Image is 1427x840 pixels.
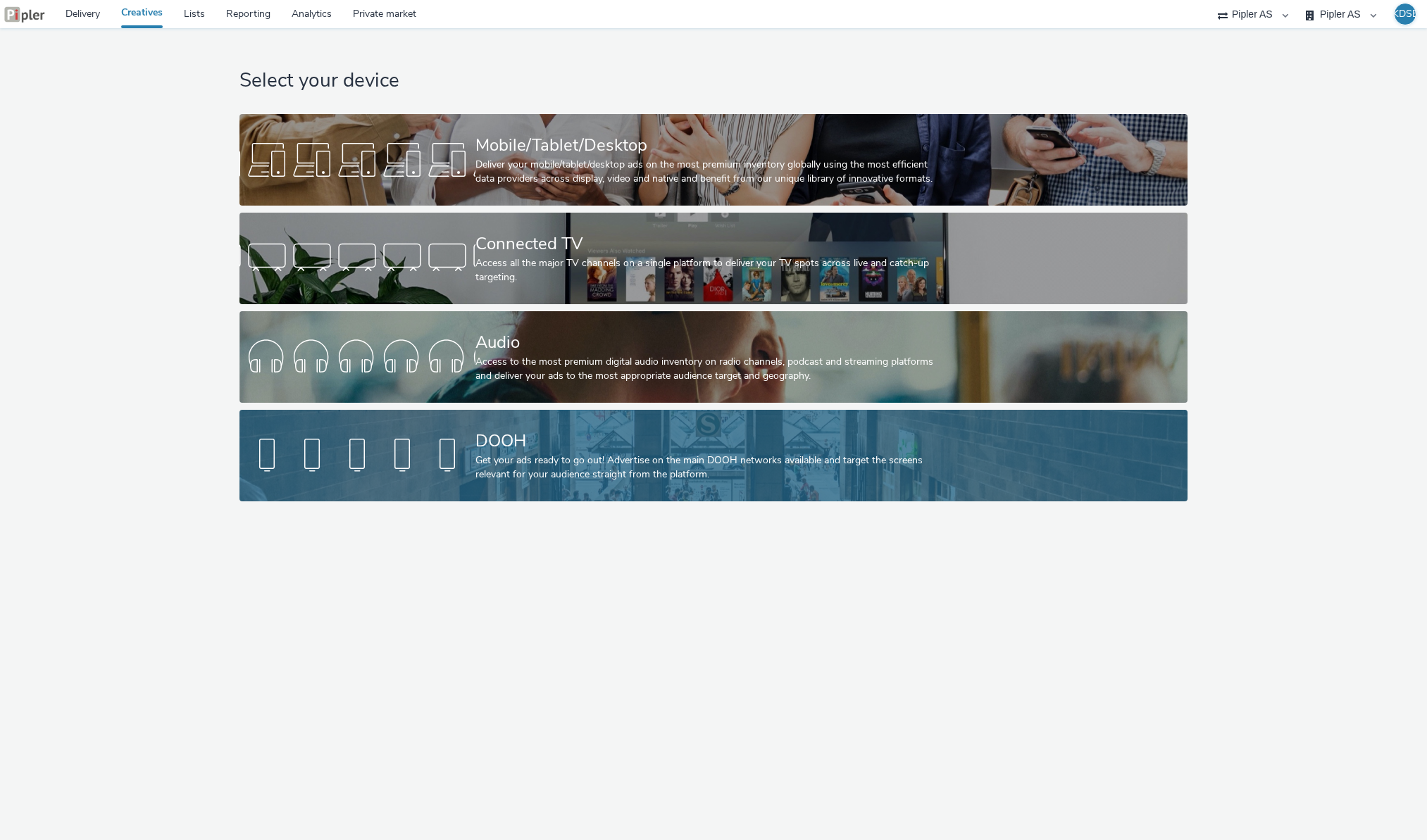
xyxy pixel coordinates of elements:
[475,158,947,187] div: Deliver your mobile/tablet/desktop ads on the most premium inventory globally using the most effi...
[239,410,1188,501] a: DOOHGet your ads ready to go out! Advertise on the main DOOH networks available and target the sc...
[475,133,947,158] div: Mobile/Tablet/Desktop
[239,68,1188,94] h1: Select your device
[475,429,947,453] div: DOOH
[239,311,1188,403] a: AudioAccess to the most premium digital audio inventory on radio channels, podcast and streaming ...
[475,355,947,384] div: Access to the most premium digital audio inventory on radio channels, podcast and streaming platf...
[239,213,1188,304] a: Connected TVAccess all the major TV channels on a single platform to deliver your TV spots across...
[475,453,947,482] div: Get your ads ready to go out! Advertise on the main DOOH networks available and target the screen...
[239,114,1188,206] a: Mobile/Tablet/DesktopDeliver your mobile/tablet/desktop ads on the most premium inventory globall...
[4,6,46,23] img: undefined Logo
[1392,4,1419,25] div: KDSB
[475,330,947,355] div: Audio
[475,232,947,256] div: Connected TV
[475,256,947,285] div: Access all the major TV channels on a single platform to deliver your TV spots across live and ca...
